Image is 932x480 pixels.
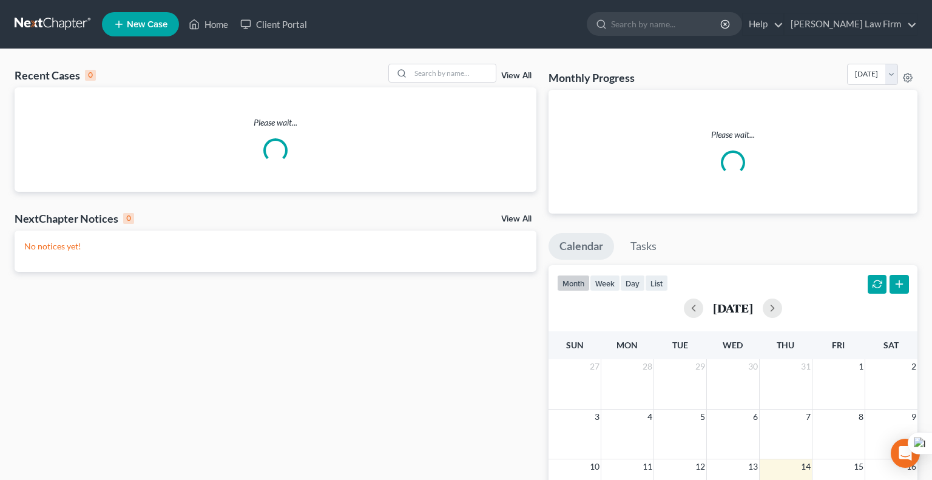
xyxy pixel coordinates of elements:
[800,359,812,374] span: 31
[832,340,845,350] span: Fri
[558,129,908,141] p: Please wait...
[699,410,706,424] span: 5
[752,410,759,424] span: 6
[127,20,167,29] span: New Case
[694,359,706,374] span: 29
[891,439,920,468] div: Open Intercom Messenger
[15,117,536,129] p: Please wait...
[411,64,496,82] input: Search by name...
[910,359,917,374] span: 2
[183,13,234,35] a: Home
[549,233,614,260] a: Calendar
[501,72,532,80] a: View All
[123,213,134,224] div: 0
[747,459,759,474] span: 13
[857,410,865,424] span: 8
[785,13,917,35] a: [PERSON_NAME] Law Firm
[549,70,635,85] h3: Monthly Progress
[15,211,134,226] div: NextChapter Notices
[743,13,783,35] a: Help
[85,70,96,81] div: 0
[713,302,753,314] h2: [DATE]
[620,233,667,260] a: Tasks
[694,459,706,474] span: 12
[672,340,688,350] span: Tue
[910,410,917,424] span: 9
[593,410,601,424] span: 3
[616,340,638,350] span: Mon
[641,459,653,474] span: 11
[589,459,601,474] span: 10
[857,359,865,374] span: 1
[883,340,899,350] span: Sat
[805,410,812,424] span: 7
[15,68,96,83] div: Recent Cases
[800,459,812,474] span: 14
[645,275,668,291] button: list
[589,359,601,374] span: 27
[611,13,722,35] input: Search by name...
[641,359,653,374] span: 28
[590,275,620,291] button: week
[620,275,645,291] button: day
[853,459,865,474] span: 15
[646,410,653,424] span: 4
[747,359,759,374] span: 30
[777,340,794,350] span: Thu
[24,240,527,252] p: No notices yet!
[566,340,584,350] span: Sun
[501,215,532,223] a: View All
[557,275,590,291] button: month
[234,13,313,35] a: Client Portal
[723,340,743,350] span: Wed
